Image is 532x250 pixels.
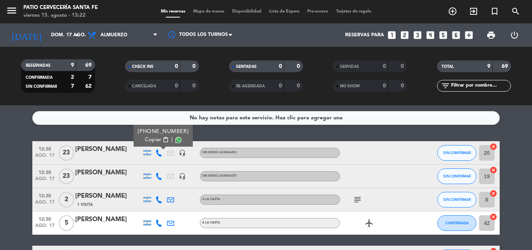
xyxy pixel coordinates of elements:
i: add_box [464,30,474,40]
i: looks_4 [425,30,435,40]
strong: 0 [279,64,282,69]
div: [PERSON_NAME] [75,144,141,154]
div: No hay notas para este servicio. Haz clic para agregar una [190,113,343,122]
strong: 0 [175,83,178,89]
div: LOG OUT [503,23,526,47]
span: RESERVADAS [26,64,51,67]
i: cancel [490,166,497,174]
span: Almuerzo [100,32,127,38]
span: 12:30 [35,144,55,153]
span: CONFIRMADA [26,76,53,80]
strong: 9 [487,64,490,69]
i: headset_mic [179,149,186,156]
span: ago. 17 [35,200,55,209]
i: turned_in_not [490,7,499,16]
i: looks_3 [412,30,423,40]
span: Disponibilidad [228,9,265,14]
span: Pre-acceso [303,9,332,14]
span: Reservas para [345,32,384,38]
span: SIN CONFIRMAR [443,197,471,202]
button: Copiarcontent_paste [145,136,169,144]
strong: 0 [192,64,197,69]
button: menu [6,5,18,19]
span: 2 [59,192,74,207]
strong: 0 [297,83,301,89]
i: filter_list [441,81,450,90]
input: Filtrar por nombre... [450,82,511,90]
strong: 0 [401,83,405,89]
i: cancel [490,143,497,151]
strong: 0 [192,83,197,89]
span: 12:30 [35,214,55,223]
div: [PERSON_NAME] [75,191,141,201]
span: A LA CARTA [202,198,220,201]
span: SIN CONFIRMAR [443,151,471,155]
i: [DATE] [6,27,47,44]
span: 23 [59,145,74,161]
span: 1 Visita [77,202,93,208]
span: CANCELADA [132,84,156,88]
span: SENTADAS [236,65,257,69]
strong: 69 [502,64,509,69]
i: looks_5 [438,30,448,40]
span: CHECK INS [132,65,153,69]
span: 12:30 [35,167,55,176]
span: 23 [59,168,74,184]
strong: 7 [71,83,74,89]
span: Copiar [145,136,161,144]
strong: 2 [71,74,74,80]
i: search [511,7,520,16]
strong: 0 [175,64,178,69]
span: ago. 17 [35,153,55,162]
span: Sin menú asignado [202,151,237,154]
button: CONFIRMADA [437,215,476,231]
i: exit_to_app [469,7,478,16]
div: [PERSON_NAME] [75,215,141,225]
strong: 0 [279,83,282,89]
span: Lista de Espera [265,9,303,14]
span: content_paste [163,137,169,143]
span: Mapa de mesas [189,9,228,14]
span: RE AGENDADA [236,84,265,88]
div: [PERSON_NAME] [75,168,141,178]
strong: 69 [85,62,93,68]
i: airplanemode_active [365,218,374,228]
div: viernes 15. agosto - 13:22 [23,12,98,20]
span: CONFIRMADA [446,221,469,225]
i: arrow_drop_down [72,30,82,40]
strong: 0 [297,64,301,69]
i: add_circle_outline [448,7,457,16]
span: SIN CONFIRMAR [26,85,57,89]
button: SIN CONFIRMAR [437,192,476,207]
div: [PHONE_NUMBER] [138,128,189,136]
strong: 9 [71,62,74,68]
span: 5 [59,215,74,231]
i: subject [353,195,362,204]
span: 12:30 [35,191,55,200]
i: looks_one [387,30,397,40]
span: Mis reservas [157,9,189,14]
span: ago. 17 [35,223,55,232]
span: A LA CARTA [202,221,220,224]
i: menu [6,5,18,16]
i: power_settings_new [510,30,519,40]
span: | [171,136,173,144]
i: headset_mic [179,173,186,180]
strong: 7 [88,74,93,80]
i: cancel [490,213,497,221]
i: cancel [490,190,497,197]
span: NO SHOW [340,84,360,88]
span: SERVIDAS [340,65,359,69]
i: looks_two [400,30,410,40]
strong: 0 [383,83,386,89]
strong: 0 [401,64,405,69]
span: ago. 17 [35,176,55,185]
span: TOTAL [442,65,454,69]
span: Tarjetas de regalo [332,9,375,14]
span: Sin menú asignado [202,174,237,177]
span: print [486,30,496,40]
i: looks_6 [451,30,461,40]
div: Patio Cervecería Santa Fe [23,4,98,12]
strong: 62 [85,83,93,89]
button: SIN CONFIRMAR [437,145,476,161]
